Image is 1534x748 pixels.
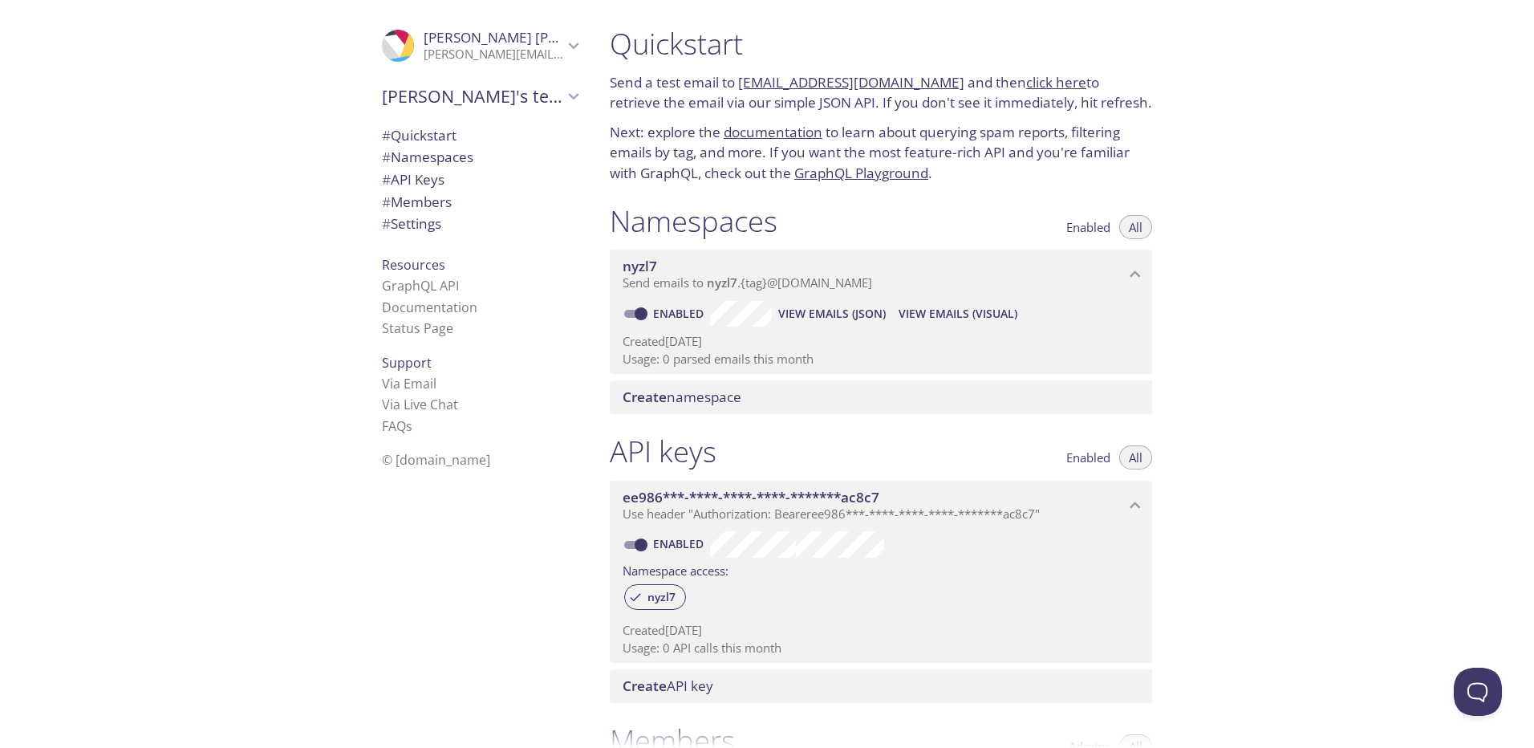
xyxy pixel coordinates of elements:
p: Created [DATE] [623,333,1139,350]
div: Team Settings [369,213,590,235]
span: s [406,417,412,435]
p: Created [DATE] [623,622,1139,639]
p: Usage: 0 parsed emails this month [623,351,1139,368]
a: Via Live Chat [382,396,458,413]
span: # [382,126,391,144]
span: Resources [382,256,445,274]
a: Enabled [651,306,710,321]
span: # [382,214,391,233]
iframe: Help Scout Beacon - Open [1454,668,1502,716]
span: Send emails to . {tag} @[DOMAIN_NAME] [623,274,872,291]
span: # [382,148,391,166]
a: Status Page [382,319,453,337]
a: documentation [724,123,822,141]
a: GraphQL API [382,277,459,295]
div: Quickstart [369,124,590,147]
div: Members [369,191,590,213]
div: Namespaces [369,146,590,169]
label: Namespace access: [623,558,728,581]
span: [PERSON_NAME] [PERSON_NAME] [424,28,643,47]
span: # [382,170,391,189]
div: nyzl7 namespace [610,250,1152,299]
span: namespace [623,388,741,406]
button: Enabled [1057,215,1120,239]
span: View Emails (Visual) [899,304,1017,323]
span: [PERSON_NAME]'s team [382,85,563,108]
span: # [382,193,391,211]
p: Usage: 0 API calls this month [623,640,1139,657]
span: Create [623,677,667,695]
div: Create namespace [610,380,1152,414]
div: API Keys [369,169,590,191]
button: All [1119,215,1152,239]
p: Next: explore the to learn about querying spam reports, filtering emails by tag, and more. If you... [610,122,1152,184]
span: API key [623,677,713,695]
span: nyzl7 [638,590,685,604]
button: View Emails (JSON) [772,301,892,327]
div: Create API Key [610,669,1152,703]
span: nyzl7 [623,257,657,275]
h1: Quickstart [610,26,1152,62]
p: [PERSON_NAME][EMAIL_ADDRESS][PERSON_NAME][DOMAIN_NAME] [424,47,563,63]
div: Danilo Silva [369,19,590,72]
div: Danilo's team [369,75,590,117]
a: Enabled [651,536,710,551]
span: Quickstart [382,126,457,144]
span: Support [382,354,432,372]
a: FAQ [382,417,412,435]
span: Create [623,388,667,406]
button: All [1119,445,1152,470]
span: nyzl7 [707,274,737,291]
button: View Emails (Visual) [892,301,1024,327]
p: Send a test email to and then to retrieve the email via our simple JSON API. If you don't see it ... [610,72,1152,113]
span: © [DOMAIN_NAME] [382,451,490,469]
span: Settings [382,214,441,233]
div: nyzl7 [624,584,686,610]
a: Via Email [382,375,436,392]
a: Documentation [382,299,477,316]
h1: API keys [610,433,716,470]
a: [EMAIL_ADDRESS][DOMAIN_NAME] [738,73,964,91]
span: View Emails (JSON) [778,304,886,323]
button: Enabled [1057,445,1120,470]
span: Namespaces [382,148,473,166]
a: GraphQL Playground [794,164,928,182]
span: API Keys [382,170,444,189]
a: click here [1026,73,1086,91]
h1: Namespaces [610,203,777,239]
span: Members [382,193,452,211]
